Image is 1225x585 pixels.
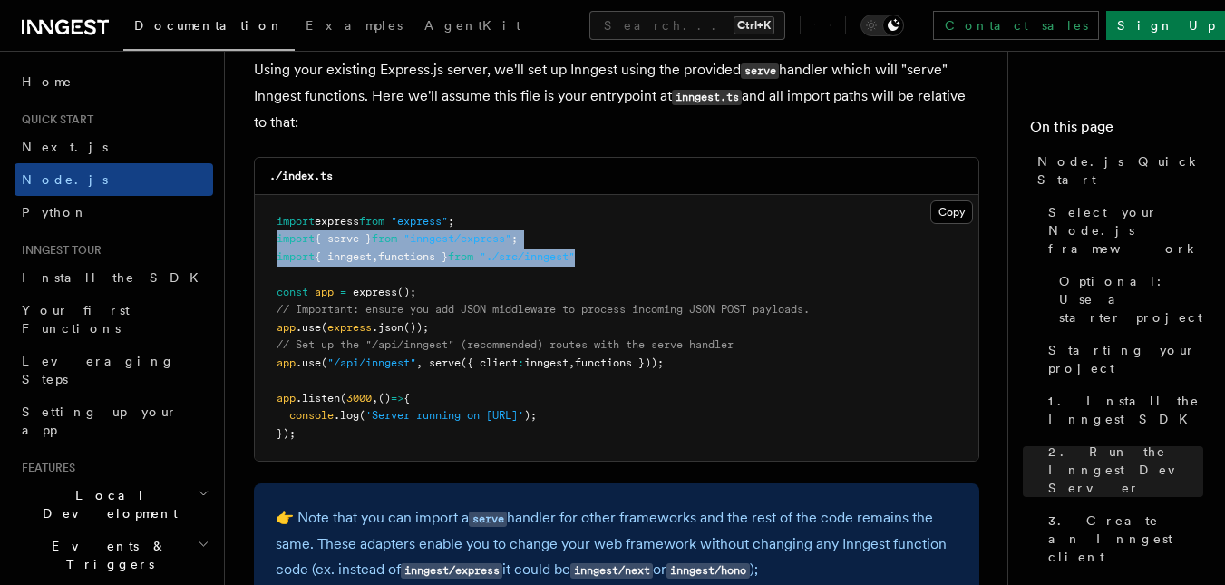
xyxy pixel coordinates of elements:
p: Using your existing Express.js server, we'll set up Inngest using the provided handler which will... [254,57,979,135]
a: 3. Create an Inngest client [1041,504,1203,573]
h4: On this page [1030,116,1203,145]
span: { inngest [315,250,372,263]
span: "/api/inngest" [327,356,416,369]
span: Setting up your app [22,405,178,437]
code: inngest/hono [666,563,749,579]
a: Select your Node.js framework [1041,196,1203,265]
span: "express" [391,215,448,228]
a: serve [469,509,507,526]
span: { serve } [315,232,372,245]
span: Events & Triggers [15,537,198,573]
p: 👉 Note that you can import a handler for other frameworks and the rest of the code remains the sa... [276,505,958,583]
span: Features [15,461,75,475]
kbd: Ctrl+K [734,16,774,34]
span: Starting your project [1048,341,1203,377]
button: Events & Triggers [15,530,213,580]
span: import [277,232,315,245]
span: "./src/inngest" [480,250,575,263]
span: inngest [524,356,569,369]
a: Leveraging Steps [15,345,213,395]
span: from [448,250,473,263]
span: Your first Functions [22,303,130,336]
a: Examples [295,5,413,49]
a: Node.js [15,163,213,196]
span: Leveraging Steps [22,354,175,386]
span: ); [524,409,537,422]
span: = [340,286,346,298]
span: express [327,321,372,334]
code: serve [469,512,507,527]
span: Local Development [15,486,198,522]
span: import [277,215,315,228]
span: ; [448,215,454,228]
span: }); [277,427,296,440]
span: (); [397,286,416,298]
a: Home [15,65,213,98]
a: 1. Install the Inngest SDK [1041,385,1203,435]
span: functions })); [575,356,664,369]
a: Documentation [123,5,295,51]
button: Toggle dark mode [860,15,904,36]
code: inngest.ts [672,90,742,105]
span: Python [22,205,88,219]
span: , [569,356,575,369]
button: Copy [930,200,973,224]
span: // Important: ensure you add JSON middleware to process incoming JSON POST payloads. [277,303,810,316]
span: , [372,392,378,405]
a: Python [15,196,213,229]
span: ; [511,232,518,245]
a: Node.js Quick Start [1030,145,1203,196]
span: import [277,250,315,263]
span: Home [22,73,73,91]
span: ()); [403,321,429,334]
span: "inngest/express" [403,232,511,245]
span: express [315,215,359,228]
span: .use [296,321,321,334]
span: // Set up the "/api/inngest" (recommended) routes with the serve handler [277,338,734,351]
button: Search...Ctrl+K [589,11,785,40]
span: ( [340,392,346,405]
span: app [277,321,296,334]
a: Starting your project [1041,334,1203,385]
span: console [289,409,334,422]
span: app [277,392,296,405]
span: , [416,356,423,369]
code: serve [741,63,779,79]
span: AgentKit [424,18,520,33]
span: ( [359,409,365,422]
span: , [372,250,378,263]
span: 'Server running on [URL]' [365,409,524,422]
span: Install the SDK [22,270,209,285]
span: functions } [378,250,448,263]
span: Quick start [15,112,93,127]
span: app [315,286,334,298]
a: 2. Run the Inngest Dev Server [1041,435,1203,504]
span: Select your Node.js framework [1048,203,1203,258]
button: Local Development [15,479,213,530]
span: ( [321,356,327,369]
a: Contact sales [933,11,1099,40]
a: Next.js [15,131,213,163]
span: { [403,392,410,405]
span: const [277,286,308,298]
span: Node.js [22,172,108,187]
span: () [378,392,391,405]
code: inngest/next [570,563,653,579]
span: 3000 [346,392,372,405]
span: from [359,215,384,228]
span: app [277,356,296,369]
span: Documentation [134,18,284,33]
span: .json [372,321,403,334]
span: from [372,232,397,245]
span: serve [429,356,461,369]
a: Install the SDK [15,261,213,294]
code: inngest/express [401,563,502,579]
span: : [518,356,524,369]
span: .use [296,356,321,369]
a: Setting up your app [15,395,213,446]
span: .listen [296,392,340,405]
span: Next.js [22,140,108,154]
span: Examples [306,18,403,33]
span: => [391,392,403,405]
span: Optional: Use a starter project [1059,272,1203,327]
